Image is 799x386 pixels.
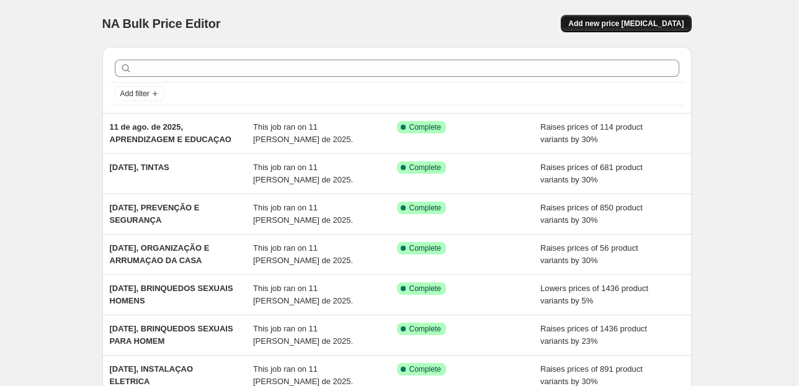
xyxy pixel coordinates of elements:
[253,324,353,346] span: This job ran on 11 [PERSON_NAME] de 2025.
[409,284,441,294] span: Complete
[110,122,231,144] span: 11 de ago. de 2025, APRENDIZAGEM E EDUCAÇAO
[115,86,164,101] button: Add filter
[110,364,194,386] span: [DATE], INSTALAÇAO ELETRICA
[409,324,441,334] span: Complete
[110,324,233,346] span: [DATE], BRINQUEDOS SEXUAIS PARA HOMEM
[253,364,353,386] span: This job ran on 11 [PERSON_NAME] de 2025.
[409,203,441,213] span: Complete
[253,284,353,305] span: This job ran on 11 [PERSON_NAME] de 2025.
[409,122,441,132] span: Complete
[253,243,353,265] span: This job ran on 11 [PERSON_NAME] de 2025.
[110,284,233,305] span: [DATE], BRINQUEDOS SEXUAIS HOMENS
[540,203,643,225] span: Raises prices of 850 product variants by 30%
[540,364,643,386] span: Raises prices of 891 product variants by 30%
[120,89,150,99] span: Add filter
[110,163,169,172] span: [DATE], TINTAS
[540,163,643,184] span: Raises prices of 681 product variants by 30%
[110,203,200,225] span: [DATE], PREVENÇÃO E SEGURANÇA
[540,284,648,305] span: Lowers prices of 1436 product variants by 5%
[561,15,691,32] button: Add new price [MEDICAL_DATA]
[409,243,441,253] span: Complete
[110,243,210,265] span: [DATE], ORGANIZAÇÃO E ARRUMAÇAO DA CASA
[540,324,647,346] span: Raises prices of 1436 product variants by 23%
[409,163,441,173] span: Complete
[253,122,353,144] span: This job ran on 11 [PERSON_NAME] de 2025.
[409,364,441,374] span: Complete
[540,122,643,144] span: Raises prices of 114 product variants by 30%
[253,163,353,184] span: This job ran on 11 [PERSON_NAME] de 2025.
[568,19,684,29] span: Add new price [MEDICAL_DATA]
[102,17,221,30] span: NA Bulk Price Editor
[253,203,353,225] span: This job ran on 11 [PERSON_NAME] de 2025.
[540,243,638,265] span: Raises prices of 56 product variants by 30%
